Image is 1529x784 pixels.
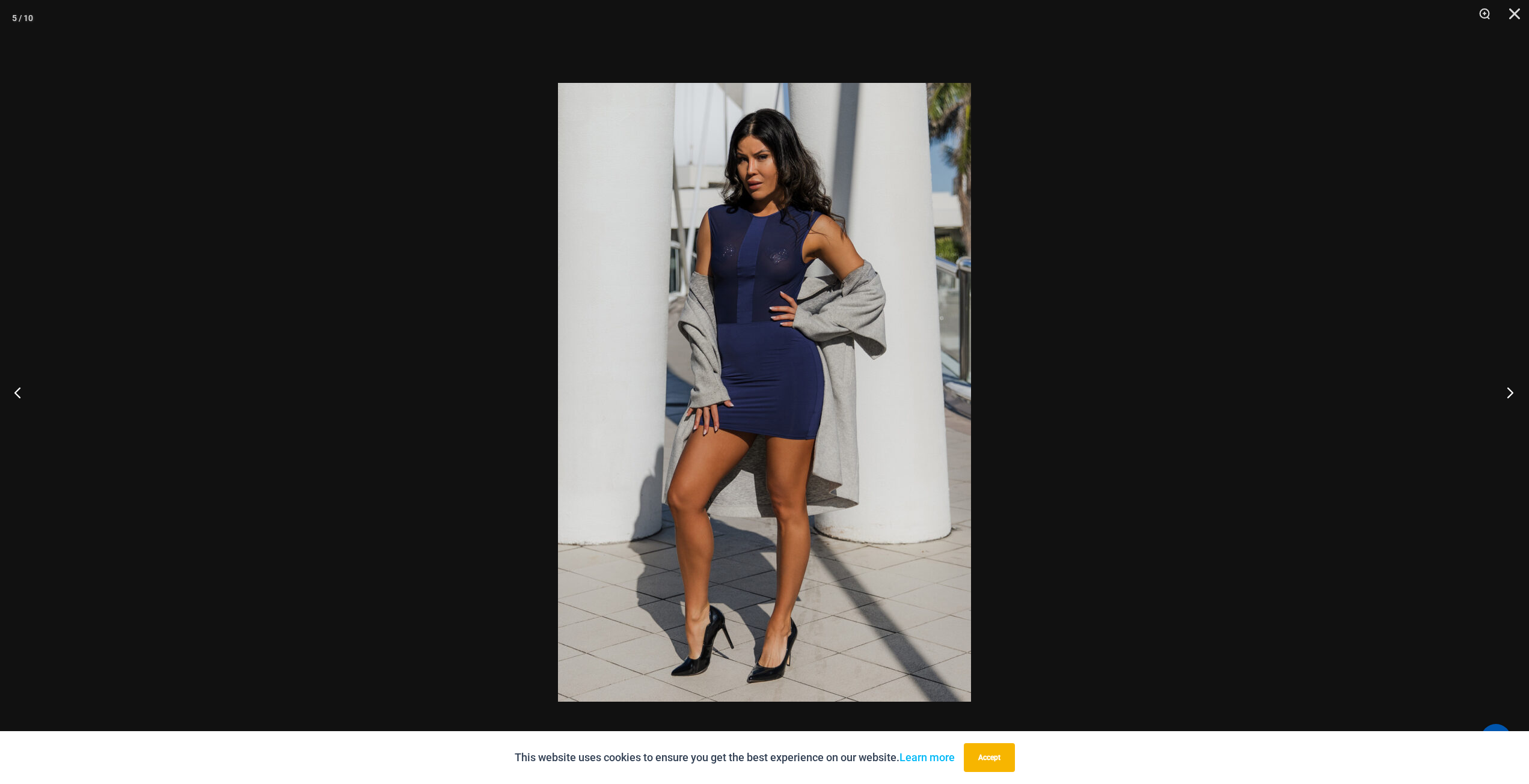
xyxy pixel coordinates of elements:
a: Learn more [899,751,955,764]
img: Desire Me Navy 5192 Dress 01 [558,83,971,702]
button: Accept [964,743,1015,772]
div: 5 / 10 [12,9,33,27]
p: This website uses cookies to ensure you get the best experience on our website. [515,749,955,767]
button: Next [1484,362,1529,422]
